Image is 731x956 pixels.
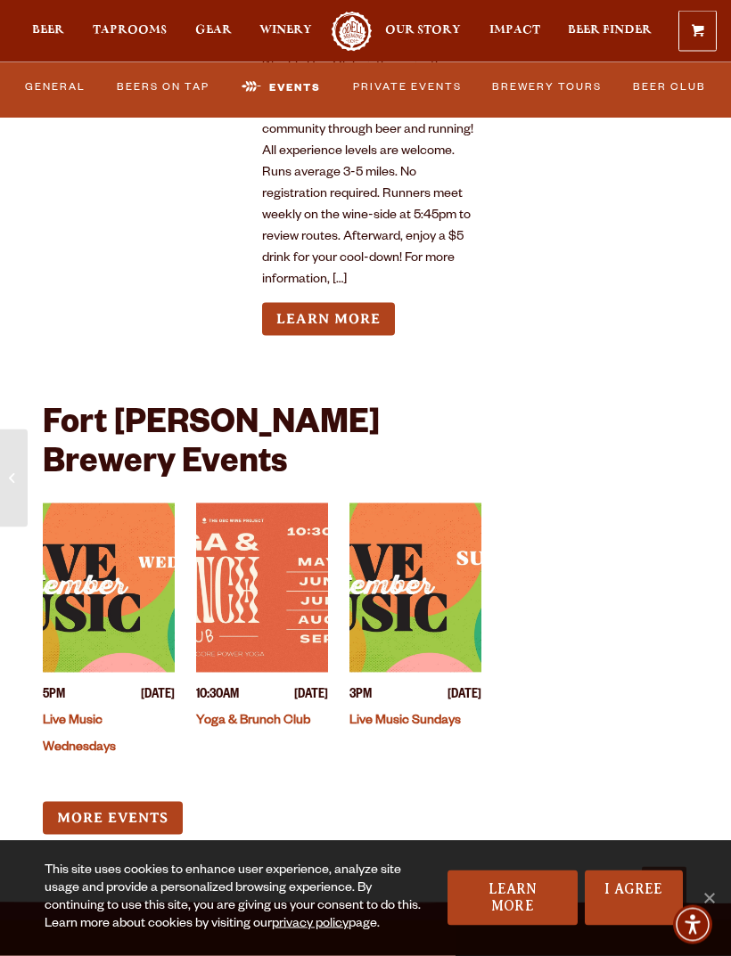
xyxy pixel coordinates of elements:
span: [DATE] [448,687,481,706]
p: Weekly Run Club gathering with a discounted drink! All levels welcome. Join team [PERSON_NAME] in... [262,56,481,291]
a: Live Music Sundays [349,715,461,729]
a: Our Story [385,12,461,52]
span: [DATE] [294,687,328,706]
a: Events [234,67,328,109]
div: This site uses cookies to enhance user experience, analyze site usage and provide a personalized ... [45,862,430,934]
a: Learn more about Odell Run Club [262,303,395,336]
a: Beer Club [627,69,711,107]
a: Impact [489,12,540,52]
h2: Fort [PERSON_NAME] Brewery Events [43,407,481,486]
a: Taprooms [93,12,167,52]
a: Beer [32,12,64,52]
a: privacy policy [272,918,349,932]
a: View event details [43,503,175,673]
a: Learn More [448,870,578,926]
span: Our Story [385,23,461,37]
a: Yoga & Brunch Club [196,715,310,729]
span: 3PM [349,687,372,706]
span: Winery [259,23,312,37]
span: 10:30AM [196,687,239,706]
a: Winery [259,12,312,52]
a: View event details [349,503,481,673]
span: Impact [489,23,540,37]
span: No [700,889,718,907]
span: Beer [32,23,64,37]
a: Beer Finder [568,12,652,52]
a: View event details [196,503,328,673]
div: Accessibility Menu [673,905,712,944]
a: Gear [195,12,232,52]
a: Beers on Tap [111,69,215,107]
a: Private Events [347,69,467,107]
span: 5PM [43,687,65,706]
a: Odell Home [330,12,374,52]
a: More Events (opens in a new window) [43,802,183,835]
a: Brewery Tours [487,69,608,107]
a: Live Music Wednesdays [43,715,116,756]
span: [DATE] [141,687,175,706]
a: General [20,69,92,107]
span: Gear [195,23,232,37]
span: Beer Finder [568,23,652,37]
a: I Agree [585,870,683,926]
span: Taprooms [93,23,167,37]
